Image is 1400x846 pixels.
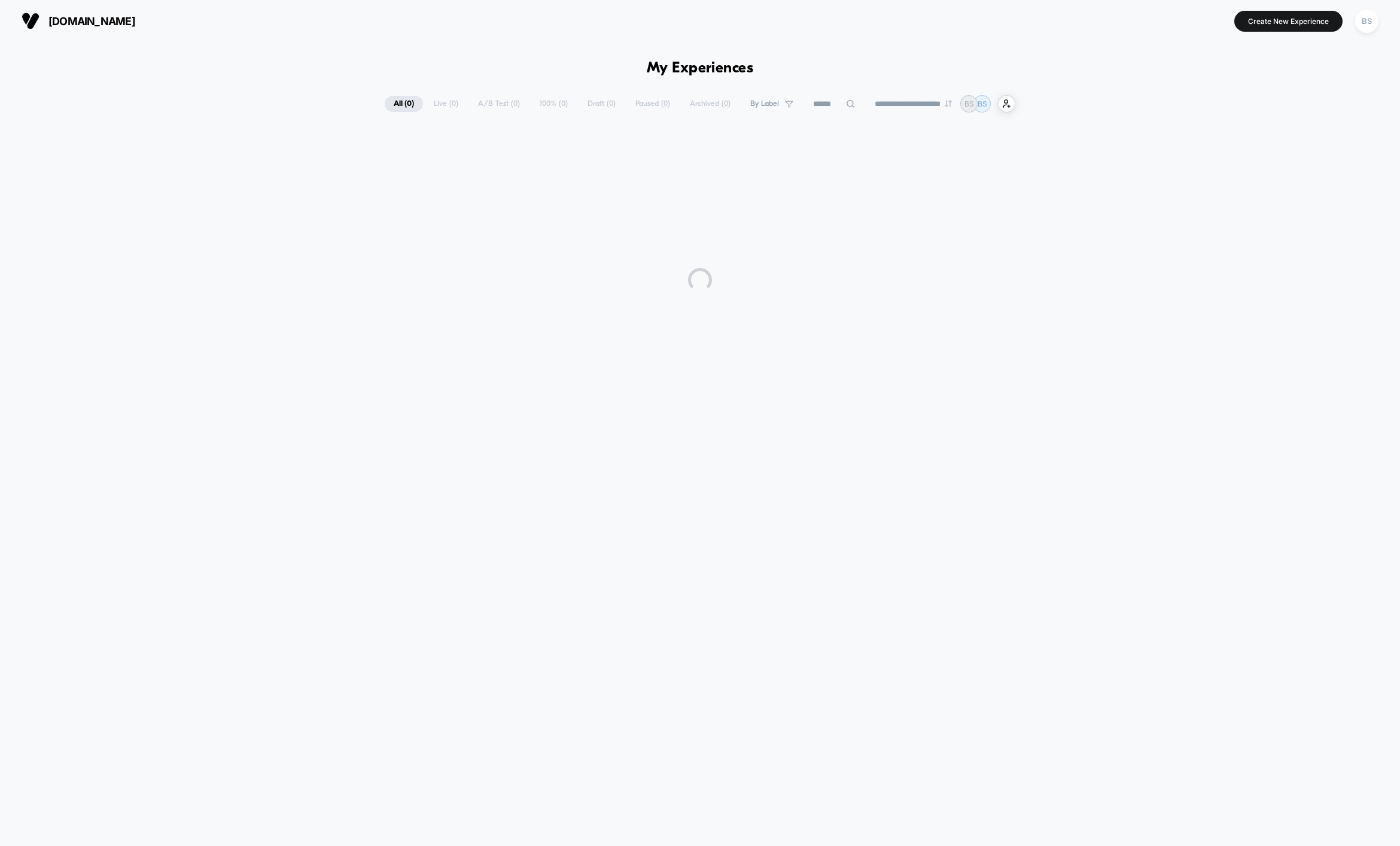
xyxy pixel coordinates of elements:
button: BS [1352,9,1382,34]
button: Create New Experience [1234,11,1343,32]
button: [DOMAIN_NAME] [18,11,139,31]
p: BS [978,99,987,108]
span: [DOMAIN_NAME] [48,15,135,28]
p: BS [964,99,974,108]
span: All ( 0 ) [385,96,423,112]
span: By Label [750,99,779,108]
h1: My Experiences [647,60,754,77]
img: end [945,100,952,107]
div: BS [1355,10,1378,33]
img: Visually logo [22,12,39,30]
